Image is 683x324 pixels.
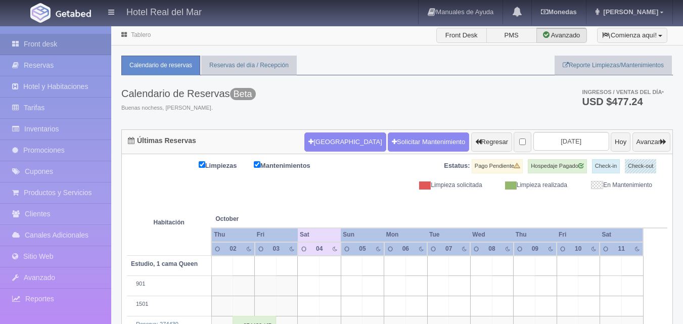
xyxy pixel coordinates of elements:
span: Ingresos / Ventas del día [582,89,664,95]
label: Hospedaje Pagado [528,159,587,173]
th: Thu [211,228,254,242]
label: Check-in [592,159,620,173]
strong: Habitación [153,219,184,226]
a: Reservas del día / Recepción [201,56,297,75]
div: 06 [399,245,412,253]
div: 07 [442,245,455,253]
h4: Hotel Real del Mar [126,5,202,18]
button: Regresar [471,132,512,152]
img: Getabed [56,10,91,17]
button: Hoy [611,132,630,152]
th: Sat [600,228,643,242]
a: Tablero [131,31,151,38]
div: Limpieza realizada [490,181,575,190]
a: Solicitar Mantenimiento [388,132,469,152]
b: Monedas [541,8,576,16]
h3: USD $477.24 [582,97,664,107]
th: Mon [384,228,427,242]
input: Mantenimientos [254,161,260,168]
a: Calendario de reservas [121,56,200,75]
div: 901 [131,280,207,288]
button: ¡Comienza aquí! [597,28,667,43]
th: Tue [427,228,470,242]
input: Limpiezas [199,161,205,168]
label: Avanzado [536,28,587,43]
div: 09 [529,245,541,253]
div: 11 [615,245,628,253]
th: Wed [470,228,513,242]
div: 05 [356,245,369,253]
label: Limpiezas [199,159,252,171]
th: Fri [557,228,600,242]
div: 02 [226,245,239,253]
span: October [215,215,294,223]
div: 08 [485,245,498,253]
div: 1501 [131,300,207,308]
label: Pago Pendiente [472,159,523,173]
th: Sat [298,228,341,242]
div: 03 [270,245,283,253]
div: 10 [572,245,584,253]
th: Sun [341,228,384,242]
th: Thu [514,228,557,242]
a: Reporte Limpiezas/Mantenimientos [555,56,672,75]
span: [PERSON_NAME] [601,8,658,16]
button: Avanzar [632,132,670,152]
div: En Mantenimiento [575,181,660,190]
span: Buenas nochess, [PERSON_NAME]. [121,104,256,112]
b: Estudio, 1 cama Queen [131,260,198,267]
div: Limpieza solicitada [405,181,490,190]
label: Check-out [625,159,656,173]
label: Front Desk [436,28,487,43]
h4: Últimas Reservas [128,137,196,145]
button: [GEOGRAPHIC_DATA] [304,132,386,152]
img: Getabed [30,3,51,23]
h3: Calendario de Reservas [121,88,256,99]
th: Fri [255,228,298,242]
span: Beta [230,88,256,100]
label: Estatus: [444,161,470,171]
label: PMS [486,28,537,43]
label: Mantenimientos [254,159,326,171]
div: 04 [313,245,326,253]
